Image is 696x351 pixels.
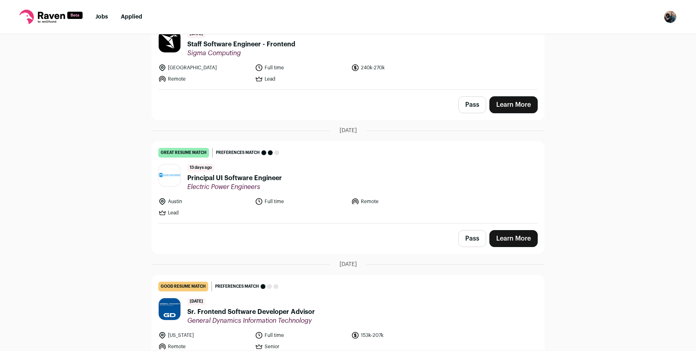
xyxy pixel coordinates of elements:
[216,149,260,157] span: Preferences match
[255,75,347,83] li: Lead
[340,127,357,135] span: [DATE]
[187,173,282,183] span: Principal UI Software Engineer
[159,173,180,177] img: e32b163ed19ba05bd8cc1e4613093d1f65415f089b09e209ceaba8728886b879.png
[255,331,347,339] li: Full time
[187,298,205,305] span: [DATE]
[664,10,677,23] button: Open dropdown
[187,317,315,325] span: General Dynamics Information Technology
[664,10,677,23] img: 16726057-medium_jpg
[158,148,209,158] div: great resume match
[159,31,180,52] img: 546bb2e6e405e9d087ba4c3a3595f20a352fe3b283149e9ace805f1350f0026c.jpg
[187,49,295,57] span: Sigma Computing
[458,230,486,247] button: Pass
[489,96,538,113] a: Learn More
[158,197,250,206] li: Austin
[340,260,357,268] span: [DATE]
[158,331,250,339] li: [US_STATE]
[255,343,347,351] li: Senior
[158,209,250,217] li: Lead
[187,307,315,317] span: Sr. Frontend Software Developer Advisor
[152,8,544,89] a: great resume match Preferences match [DATE] Staff Software Engineer - Frontend Sigma Computing [G...
[351,331,443,339] li: 153k-207k
[255,197,347,206] li: Full time
[351,64,443,72] li: 240k-270k
[158,343,250,351] li: Remote
[158,64,250,72] li: [GEOGRAPHIC_DATA]
[351,197,443,206] li: Remote
[95,14,108,20] a: Jobs
[158,75,250,83] li: Remote
[159,298,180,320] img: 6cf546ce83ea7b94c4127dff470c70d64330655ca2dc68fd467d27a0a02c2d91
[187,39,295,49] span: Staff Software Engineer - Frontend
[255,64,347,72] li: Full time
[187,164,214,172] span: 13 days ago
[489,230,538,247] a: Learn More
[152,141,544,223] a: great resume match Preferences match 13 days ago Principal UI Software Engineer Electric Power En...
[121,14,142,20] a: Applied
[187,30,205,38] span: [DATE]
[215,282,259,291] span: Preferences match
[187,183,282,191] span: Electric Power Engineers
[458,96,486,113] button: Pass
[158,282,208,291] div: good resume match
